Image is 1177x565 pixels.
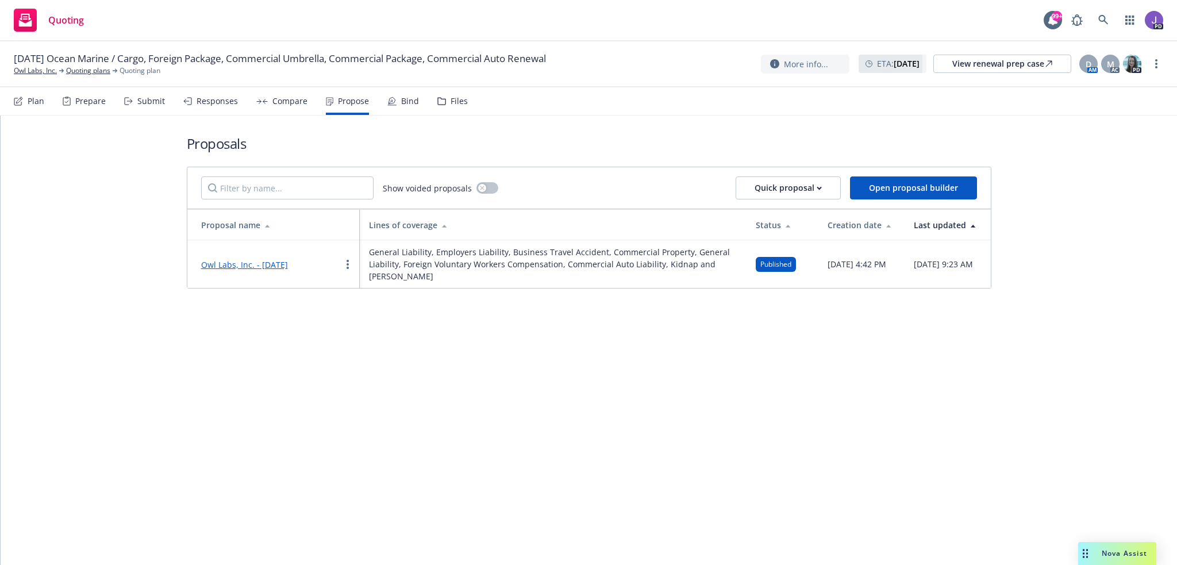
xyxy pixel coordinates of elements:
[338,97,369,106] div: Propose
[66,66,110,76] a: Quoting plans
[1123,55,1141,73] img: photo
[784,58,828,70] span: More info...
[828,258,886,270] span: [DATE] 4:42 PM
[736,176,841,199] button: Quick proposal
[28,97,44,106] div: Plan
[1149,57,1163,71] a: more
[9,4,89,36] a: Quoting
[869,182,958,193] span: Open proposal builder
[1118,9,1141,32] a: Switch app
[401,97,419,106] div: Bind
[137,97,165,106] div: Submit
[894,58,920,69] strong: [DATE]
[48,16,84,25] span: Quoting
[14,52,546,66] span: [DATE] Ocean Marine / Cargo, Foreign Package, Commercial Umbrella, Commercial Package, Commercial...
[1086,58,1091,70] span: D
[877,57,920,70] span: ETA :
[760,259,791,270] span: Published
[1078,542,1156,565] button: Nova Assist
[1102,548,1147,558] span: Nova Assist
[187,134,991,153] h1: Proposals
[1092,9,1115,32] a: Search
[369,219,737,231] div: Lines of coverage
[1145,11,1163,29] img: photo
[756,219,809,231] div: Status
[914,219,982,231] div: Last updated
[197,97,238,106] div: Responses
[1078,542,1093,565] div: Drag to move
[272,97,307,106] div: Compare
[755,177,822,199] div: Quick proposal
[451,97,468,106] div: Files
[828,219,895,231] div: Creation date
[14,66,57,76] a: Owl Labs, Inc.
[201,259,288,270] a: Owl Labs, Inc. - [DATE]
[1066,9,1088,32] a: Report a Bug
[120,66,160,76] span: Quoting plan
[952,55,1052,72] div: View renewal prep case
[1052,11,1062,21] div: 99+
[369,246,737,282] span: General Liability, Employers Liability, Business Travel Accident, Commercial Property, General Li...
[1107,58,1114,70] span: M
[75,97,106,106] div: Prepare
[933,55,1071,73] a: View renewal prep case
[341,257,355,271] a: more
[761,55,849,74] button: More info...
[201,219,351,231] div: Proposal name
[201,176,374,199] input: Filter by name...
[850,176,977,199] button: Open proposal builder
[914,258,973,270] span: [DATE] 9:23 AM
[383,182,472,194] span: Show voided proposals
